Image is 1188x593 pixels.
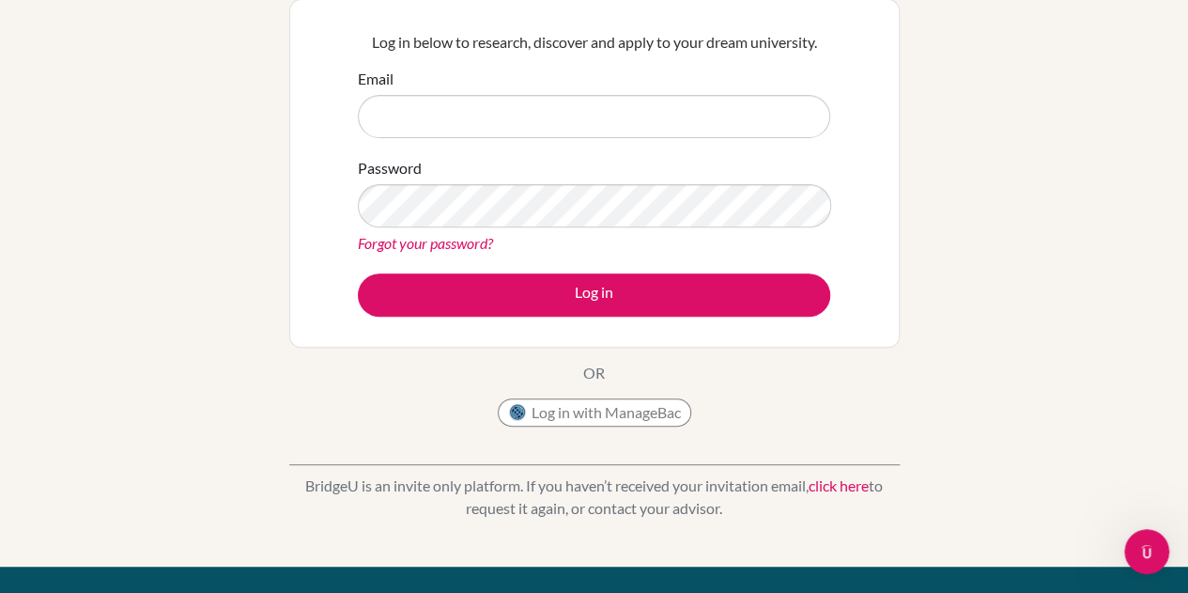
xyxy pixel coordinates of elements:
p: BridgeU is an invite only platform. If you haven’t received your invitation email, to request it ... [289,475,900,520]
a: Forgot your password? [358,234,493,252]
label: Email [358,68,393,90]
a: click here [809,476,869,494]
label: Password [358,157,422,179]
iframe: Intercom live chat [1124,529,1169,574]
p: Log in below to research, discover and apply to your dream university. [358,31,830,54]
button: Log in [358,273,830,317]
p: OR [583,362,605,384]
button: Log in with ManageBac [498,398,691,427]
